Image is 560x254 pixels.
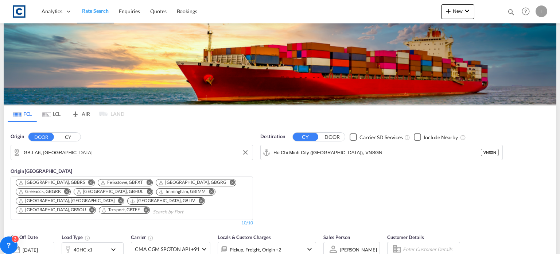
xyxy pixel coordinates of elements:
md-tab-item: FCL [8,106,37,122]
md-icon: icon-chevron-down [463,7,471,15]
div: L [536,5,547,17]
md-icon: The selected Trucker/Carrierwill be displayed in the rate results If the rates are from another f... [148,235,153,241]
div: Carrier SD Services [359,134,403,141]
div: Press delete to remove this chip. [18,179,86,186]
input: Search by Port [153,206,222,218]
div: [DATE] [23,247,38,253]
div: Help [520,5,536,18]
button: icon-plus 400-fgNewicon-chevron-down [441,4,474,19]
span: New [444,8,471,14]
div: Press delete to remove this chip. [18,189,62,195]
md-chips-wrap: Chips container. Use arrow keys to select chips. [15,177,249,218]
span: Origin [GEOGRAPHIC_DATA] [11,168,72,174]
div: VNSGN [481,149,499,156]
button: Remove [194,198,205,205]
md-pagination-wrapper: Use the left and right arrow keys to navigate between tabs [8,106,124,122]
span: Bookings [177,8,197,14]
span: Enquiries [119,8,140,14]
md-icon: icon-plus 400-fg [444,7,453,15]
input: Search by Port [273,147,481,158]
md-icon: icon-airplane [71,110,80,115]
md-icon: icon-information-outline [85,235,90,241]
div: icon-magnify [507,8,515,19]
button: Remove [139,207,149,214]
div: Immingham, GBIMM [159,189,205,195]
md-tab-item: LCL [37,106,66,122]
md-tab-item: AIR [66,106,95,122]
md-checkbox: Checkbox No Ink [414,133,458,141]
div: Felixstowe, GBFXT [100,179,143,186]
div: Liverpool, GBLIV [130,198,195,204]
span: Help [520,5,532,18]
div: 10/10 [241,220,253,226]
img: 1fdb9190129311efbfaf67cbb4249bed.jpeg [11,3,27,20]
button: CY [55,133,81,141]
span: Customer Details [387,234,424,240]
md-checkbox: Checkbox No Ink [350,133,403,141]
button: DOOR [319,133,345,141]
span: Destination [260,133,285,140]
div: London Gateway Port, GBLGP [18,198,114,204]
div: Grangemouth, GBGRG [158,179,226,186]
button: Remove [113,198,124,205]
button: Clear Input [240,147,251,158]
button: Remove [83,179,94,187]
div: Press delete to remove this chip. [100,179,144,186]
md-icon: icon-magnify [507,8,515,16]
span: Rate Search [82,8,109,14]
span: Origin [11,133,24,140]
div: Teesport, GBTEE [101,207,140,213]
span: Sales Person [323,234,350,240]
span: Analytics [42,8,62,15]
img: LCL+%26+FCL+BACKGROUND.png [4,23,556,105]
button: Remove [59,189,70,196]
div: Bristol, GBBRS [18,179,85,186]
md-icon: Unchecked: Search for CY (Container Yard) services for all selected carriers.Checked : Search for... [404,134,410,140]
button: CY [293,133,318,141]
button: DOOR [28,133,54,141]
div: Include Nearby [424,134,458,141]
div: Greenock, GBGRK [18,189,61,195]
button: Remove [225,179,236,187]
span: Quotes [150,8,166,14]
input: Search by Door [24,147,249,158]
span: Load Type [62,234,90,240]
button: Remove [85,207,96,214]
div: Press delete to remove this chip. [159,189,207,195]
div: Press delete to remove this chip. [76,189,145,195]
div: [PERSON_NAME] [340,247,377,253]
div: Southampton, GBSOU [18,207,86,213]
div: Press delete to remove this chip. [130,198,197,204]
md-input-container: Ho Chi Minh City (Saigon), VNSGN [261,145,502,160]
md-icon: Unchecked: Ignores neighbouring ports when fetching rates.Checked : Includes neighbouring ports w... [460,134,466,140]
md-icon: icon-chevron-down [305,245,314,254]
span: Cut Off Date [11,234,38,240]
div: Press delete to remove this chip. [18,198,116,204]
div: Press delete to remove this chip. [101,207,142,213]
span: CMA CGM SPOTON API +91 [135,246,200,253]
button: Remove [142,189,153,196]
button: Remove [204,189,215,196]
span: Carrier [131,234,153,240]
span: Locals & Custom Charges [218,234,271,240]
div: Hull, GBHUL [76,189,144,195]
div: Press delete to remove this chip. [18,207,87,213]
md-icon: icon-chevron-down [109,245,121,254]
md-input-container: GB-LA6, Lancaster [11,145,253,160]
button: Remove [141,179,152,187]
div: Press delete to remove this chip. [158,179,228,186]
